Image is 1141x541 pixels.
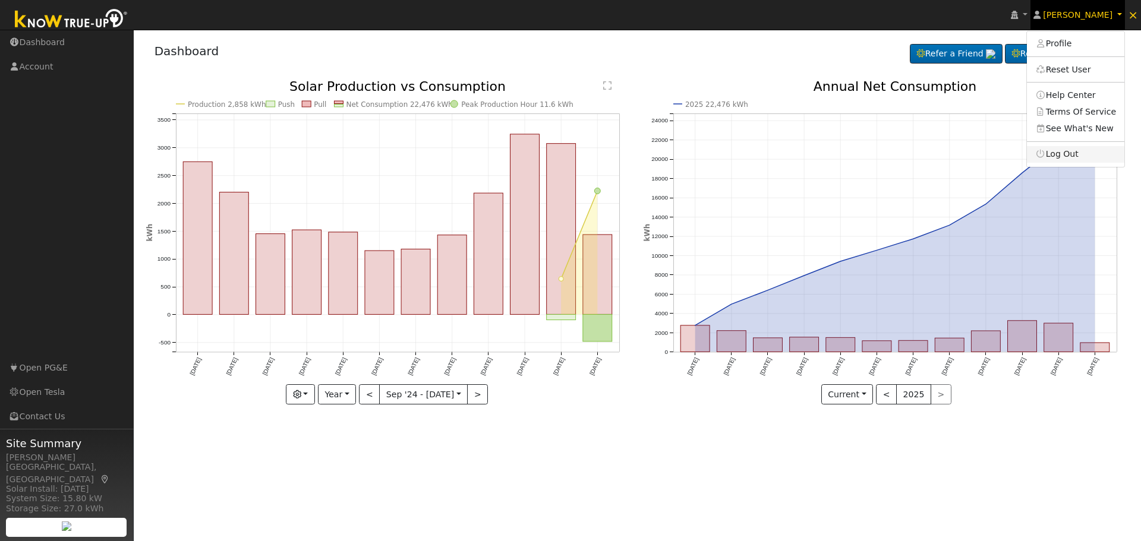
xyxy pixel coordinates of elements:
[9,7,134,33] img: Know True-Up
[100,474,111,484] a: Map
[826,338,855,352] rect: onclick=""
[655,310,669,317] text: 4000
[717,331,746,352] rect: onclick=""
[1128,8,1138,22] span: ×
[896,384,931,404] button: 2025
[1005,44,1120,64] a: Request a Cleaning
[188,356,202,376] text: [DATE]
[157,172,171,179] text: 2500
[814,79,977,94] text: Annual Net Consumption
[437,235,467,315] rect: onclick=""
[651,233,668,240] text: 12000
[297,356,311,376] text: [DATE]
[159,339,171,346] text: -500
[401,249,430,315] rect: onclick=""
[474,193,503,314] rect: onclick=""
[594,188,600,194] circle: onclick=""
[655,291,669,298] text: 6000
[868,356,881,376] text: [DATE]
[947,223,952,227] circle: onclick=""
[765,288,770,293] circle: onclick=""
[1027,61,1124,78] a: Reset User
[680,325,710,352] rect: onclick=""
[1027,87,1124,103] a: Help Center
[729,302,734,307] circle: onclick=""
[6,435,127,451] span: Site Summary
[941,356,954,376] text: [DATE]
[651,175,668,182] text: 18000
[583,235,612,314] rect: onclick=""
[583,315,612,342] rect: onclick=""
[167,311,171,318] text: 0
[723,356,736,376] text: [DATE]
[547,144,576,315] rect: onclick=""
[1044,323,1073,352] rect: onclick=""
[1027,103,1124,120] a: Terms Of Service
[559,277,563,281] circle: onclick=""
[6,492,127,505] div: System Size: 15.80 kW
[986,49,995,59] img: retrieve
[329,232,358,315] rect: onclick=""
[188,100,266,109] text: Production 2,858 kWh
[899,341,928,352] rect: onclick=""
[157,228,171,235] text: 1500
[664,349,668,355] text: 0
[686,356,699,376] text: [DATE]
[1020,170,1025,175] circle: onclick=""
[1027,120,1124,137] a: See What's New
[603,81,612,90] text: 
[1080,343,1110,352] rect: onclick=""
[365,251,394,314] rect: onclick=""
[790,337,819,352] rect: onclick=""
[911,237,916,242] circle: onclick=""
[838,259,843,264] circle: onclick=""
[6,451,127,464] div: [PERSON_NAME]
[157,256,171,262] text: 1000
[183,162,212,315] rect: onclick=""
[1008,321,1037,352] rect: onclick=""
[547,315,576,320] rect: onclick=""
[876,384,897,404] button: <
[261,356,275,376] text: [DATE]
[157,200,171,207] text: 2000
[831,356,845,376] text: [DATE]
[479,356,493,376] text: [DATE]
[1027,146,1124,163] a: Log Out
[278,100,294,109] text: Push
[1013,356,1027,376] text: [DATE]
[157,116,171,123] text: 3500
[643,224,651,242] text: kWh
[1027,36,1124,52] a: Profile
[588,356,602,376] text: [DATE]
[972,331,1001,352] rect: onclick=""
[6,461,127,486] div: [GEOGRAPHIC_DATA], [GEOGRAPHIC_DATA]
[146,224,154,242] text: kWh
[1049,356,1063,376] text: [DATE]
[6,502,127,515] div: Storage Size: 27.0 kWh
[651,214,668,220] text: 14000
[651,252,668,259] text: 10000
[256,234,285,315] rect: onclick=""
[461,100,573,109] text: Peak Production Hour 11.6 kWh
[875,248,880,253] circle: onclick=""
[651,118,668,124] text: 24000
[795,356,809,376] text: [DATE]
[467,384,488,404] button: >
[155,44,219,58] a: Dashboard
[379,384,468,404] button: Sep '24 - [DATE]
[910,44,1003,64] a: Refer a Friend
[160,284,171,290] text: 500
[821,384,874,404] button: Current
[759,356,773,376] text: [DATE]
[346,100,452,109] text: Net Consumption 22,476 kWh
[977,356,991,376] text: [DATE]
[1043,10,1112,20] span: [PERSON_NAME]
[516,356,529,376] text: [DATE]
[655,272,669,279] text: 8000
[1086,356,1099,376] text: [DATE]
[510,134,539,315] rect: onclick=""
[334,356,348,376] text: [DATE]
[406,356,420,376] text: [DATE]
[552,356,566,376] text: [DATE]
[314,100,326,109] text: Pull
